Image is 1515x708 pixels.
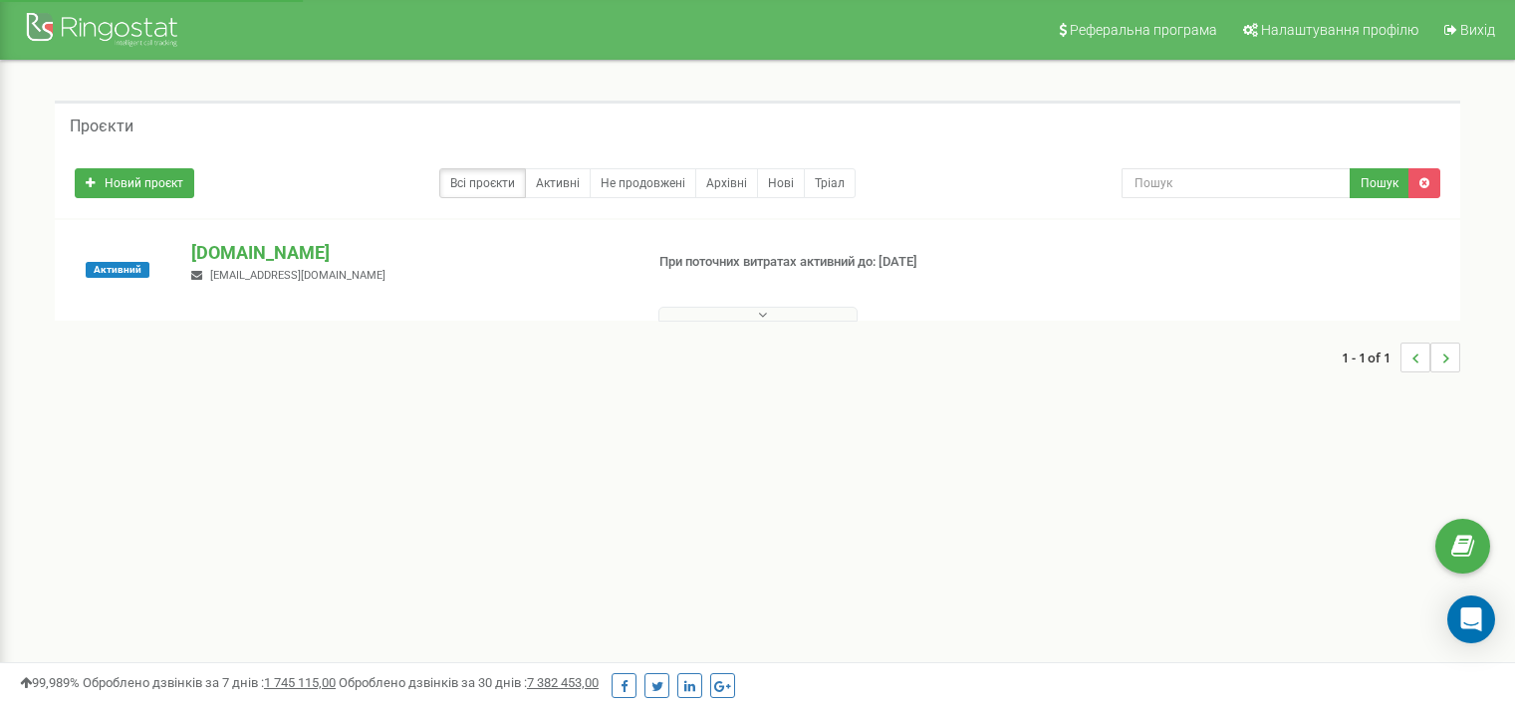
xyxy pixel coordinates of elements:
[20,675,80,690] span: 99,989%
[527,675,599,690] u: 7 382 453,00
[525,168,591,198] a: Активні
[1350,168,1409,198] button: Пошук
[70,118,133,135] h5: Проєкти
[83,675,336,690] span: Оброблено дзвінків за 7 днів :
[1261,22,1418,38] span: Налаштування профілю
[439,168,526,198] a: Всі проєкти
[86,262,149,278] span: Активний
[264,675,336,690] u: 1 745 115,00
[590,168,696,198] a: Не продовжені
[1342,343,1400,372] span: 1 - 1 of 1
[659,253,978,272] p: При поточних витратах активний до: [DATE]
[695,168,758,198] a: Архівні
[339,675,599,690] span: Оброблено дзвінків за 30 днів :
[1447,595,1495,643] div: Open Intercom Messenger
[1070,22,1217,38] span: Реферальна програма
[1460,22,1495,38] span: Вихід
[757,168,805,198] a: Нові
[75,168,194,198] a: Новий проєкт
[210,269,385,282] span: [EMAIL_ADDRESS][DOMAIN_NAME]
[191,240,627,266] p: [DOMAIN_NAME]
[1122,168,1351,198] input: Пошук
[804,168,856,198] a: Тріал
[1342,323,1460,392] nav: ...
